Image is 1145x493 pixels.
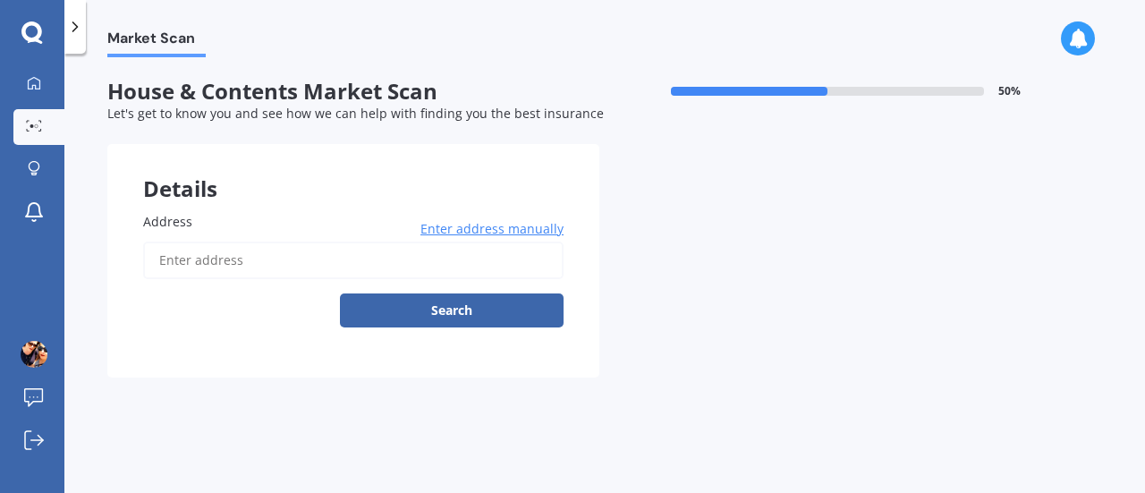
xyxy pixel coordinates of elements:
img: ACg8ocIJbvByxOFGRehppN2yxhu85A7NpFIn0VT3JyrVUT48zEcGZyvw=s96-c [21,341,47,368]
span: Enter address manually [420,220,564,238]
span: House & Contents Market Scan [107,79,599,105]
span: Let's get to know you and see how we can help with finding you the best insurance [107,105,604,122]
button: Search [340,293,564,327]
div: Details [107,144,599,198]
input: Enter address [143,242,564,279]
span: Address [143,213,192,230]
span: Market Scan [107,30,206,54]
span: 50 % [998,85,1021,98]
